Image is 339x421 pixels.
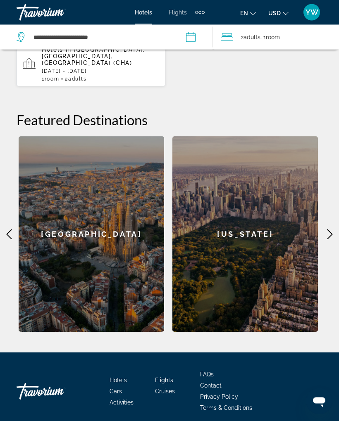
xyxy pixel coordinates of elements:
a: [US_STATE] [172,137,318,332]
button: Travelers: 2 adults, 0 children [212,25,339,50]
span: 2 [65,76,86,82]
span: Adults [68,76,86,82]
span: Room [45,76,60,82]
span: 1 [42,76,59,82]
p: [DATE] - [DATE] [42,69,159,74]
span: , 1 [260,31,280,43]
span: YW [306,8,318,17]
a: Flights [169,9,187,16]
a: [GEOGRAPHIC_DATA] [19,137,164,332]
a: Contact [200,383,222,389]
span: Room [266,34,280,40]
a: Cruises [155,388,175,395]
span: Adults [244,34,260,40]
span: Hotels in [42,47,72,53]
iframe: Button to launch messaging window [306,388,332,414]
button: Change language [240,7,256,19]
span: [GEOGRAPHIC_DATA], [GEOGRAPHIC_DATA], [GEOGRAPHIC_DATA] (CHA) [42,47,145,67]
button: Check in and out dates [176,25,213,50]
a: Flights [155,377,173,384]
a: Activities [110,400,134,406]
a: Hotels [135,9,152,16]
a: Hotels [110,377,127,384]
button: Hotels in [GEOGRAPHIC_DATA], [GEOGRAPHIC_DATA], [GEOGRAPHIC_DATA] (CHA)[DATE] - [DATE]1Room2Adults [17,42,165,87]
a: Travorium [17,379,99,404]
a: Travorium [17,2,99,23]
button: Extra navigation items [195,6,205,19]
button: User Menu [301,4,322,21]
span: en [240,10,248,17]
a: FAQs [200,371,214,378]
span: USD [268,10,281,17]
a: Terms & Conditions [200,405,252,411]
h2: Featured Destinations [17,112,322,128]
span: 2 [241,31,260,43]
a: Cars [110,388,122,395]
a: Privacy Policy [200,394,238,400]
button: Change currency [268,7,289,19]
